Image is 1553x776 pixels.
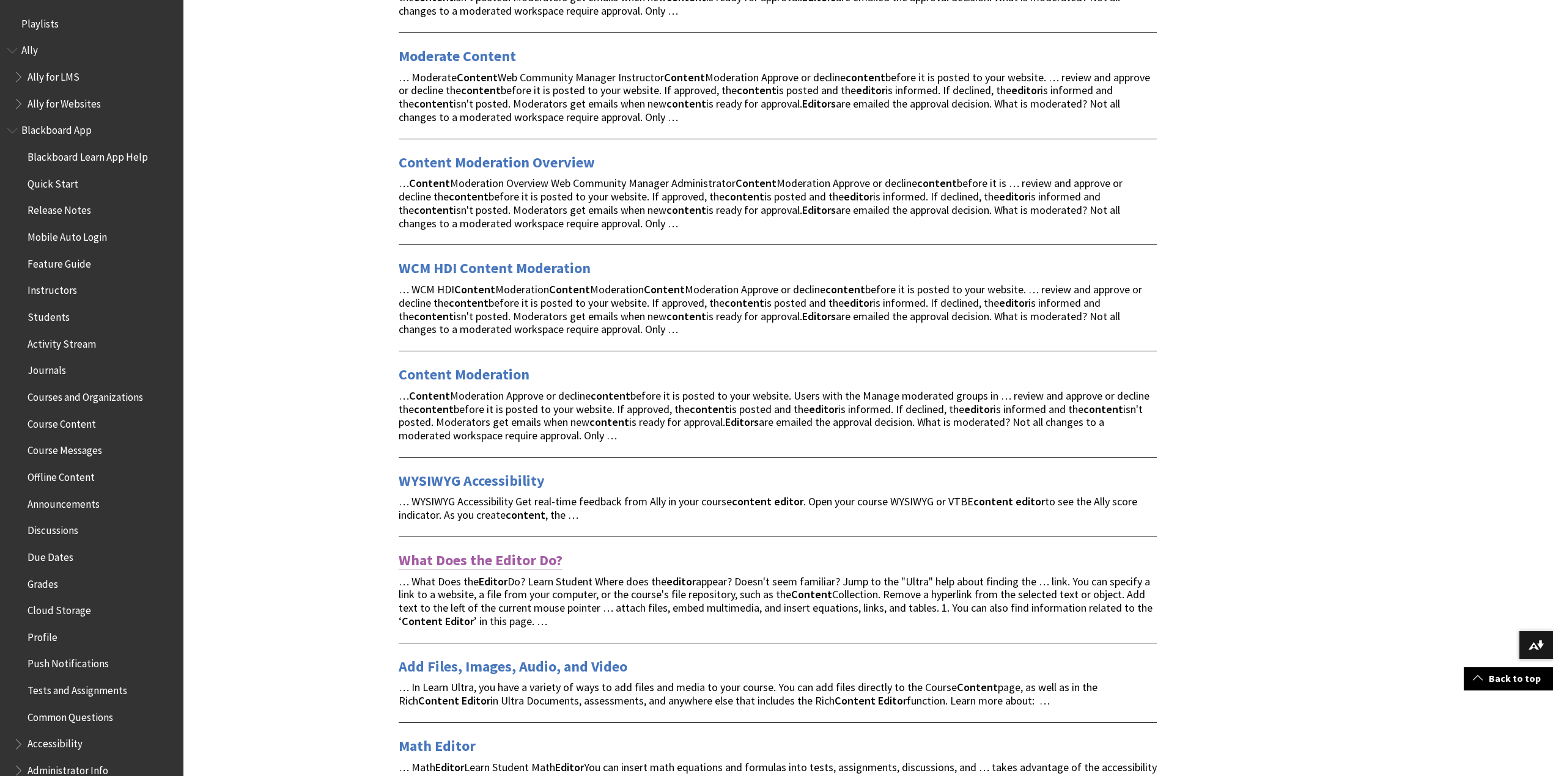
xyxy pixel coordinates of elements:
[666,203,706,217] strong: content
[725,296,764,310] strong: content
[457,70,498,84] strong: Content
[28,387,143,403] span: Courses and Organizations
[28,467,95,483] span: Offline Content
[399,494,1137,522] span: … WYSIWYG Accessibility Get real-time feedback from Ally in your course . Open your course WYSIWY...
[435,760,464,774] strong: Editor
[591,389,630,403] strong: content
[462,694,490,708] strong: Editor
[28,734,83,750] span: Accessibility
[28,547,73,563] span: Due Dates
[644,282,685,296] strong: Content
[856,83,885,97] strong: editor
[399,153,595,172] a: Content Moderation Overview
[844,296,873,310] strong: editor
[21,13,59,30] span: Playlists
[399,471,545,491] a: WYSIWYG Accessibility
[399,389,1149,442] span: … Moderation Approve or decline before it is posted to your website. Users with the Manage modera...
[802,203,836,217] strong: Editors
[28,680,127,697] span: Tests and Assignments
[21,120,92,137] span: Blackboard App
[1083,402,1123,416] strong: content
[28,361,66,377] span: Journals
[28,227,107,243] span: Mobile Auto Login
[835,694,876,708] strong: Content
[21,40,38,57] span: Ally
[28,574,58,590] span: Grades
[7,40,176,114] nav: Book outline for Anthology Ally Help
[28,280,77,297] span: Instructors
[737,83,776,97] strong: content
[28,254,91,270] span: Feature Guide
[399,46,516,66] a: Moderate Content
[479,574,507,588] strong: Editor
[664,70,705,84] strong: Content
[28,307,70,323] span: Students
[409,389,450,403] strong: Content
[802,309,836,323] strong: Editors
[399,736,476,756] a: Math Editor
[878,694,907,708] strong: Editor
[399,70,1150,124] span: … Moderate Web Community Manager Instructor Moderation Approve or decline before it is posted to ...
[28,174,78,190] span: Quick Start
[973,494,1013,508] strong: content
[399,574,1153,628] span: … What Does the Do? Learn Student Where does the appear? Doesn't seem familiar? Jump to the "Ultr...
[28,627,57,643] span: Profile
[28,200,91,217] span: Release Notes
[399,282,1142,336] span: … WCM HDI Moderation Moderation Moderation Approve or decline before it is posted to your website...
[28,600,91,617] span: Cloud Storage
[414,97,454,111] strong: content
[28,494,100,510] span: Announcements
[736,176,776,190] strong: Content
[414,402,454,416] strong: content
[399,657,627,676] a: Add Files, Images, Audio, and Video
[461,83,501,97] strong: content
[28,441,102,457] span: Course Messages
[844,189,873,203] strong: editor
[589,415,629,429] strong: content
[399,551,563,570] a: What Does the Editor Do?
[28,93,101,110] span: Ally for Websites
[28,520,78,536] span: Discussions
[999,296,1028,310] strong: editor
[1016,494,1045,508] strong: editor
[414,309,454,323] strong: content
[1011,83,1041,97] strong: editor
[957,680,998,694] strong: Content
[414,203,454,217] strong: content
[399,680,1097,708] span: … In Learn Ultra, you have a variety of ways to add files and media to your course. You can add f...
[666,97,706,111] strong: content
[725,189,764,203] strong: content
[666,309,706,323] strong: content
[725,415,759,429] strong: Editors
[28,414,96,430] span: Course Content
[964,402,994,416] strong: editor
[791,587,832,601] strong: Content
[28,147,148,163] span: Blackboard Learn App Help
[28,654,109,670] span: Push Notifications
[399,365,529,384] a: Content Moderation
[774,494,803,508] strong: editor
[399,176,1123,230] span: … Moderation Overview Web Community Manager Administrator Moderation Approve or decline before it...
[555,760,584,774] strong: Editor
[802,97,836,111] strong: Editors
[549,282,590,296] strong: Content
[409,176,450,190] strong: Content
[7,13,176,34] nav: Book outline for Playlists
[999,189,1028,203] strong: editor
[402,614,443,628] strong: Content
[1464,667,1553,690] a: Back to top
[28,707,113,723] span: Common Questions
[445,614,474,628] strong: Editor
[449,189,489,203] strong: content
[666,574,696,588] strong: editor
[28,67,79,83] span: Ally for LMS
[506,508,545,522] strong: content
[809,402,838,416] strong: editor
[449,296,489,310] strong: content
[690,402,729,416] strong: content
[28,334,96,350] span: Activity Stream
[846,70,885,84] strong: content
[732,494,772,508] strong: content
[917,176,957,190] strong: content
[454,282,495,296] strong: Content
